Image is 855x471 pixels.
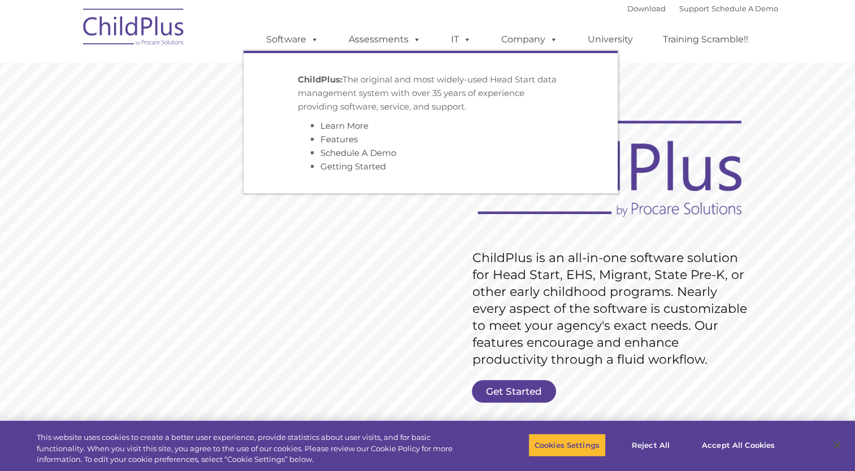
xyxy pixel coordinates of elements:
rs-layer: ChildPlus is an all-in-one software solution for Head Start, EHS, Migrant, State Pre-K, or other ... [472,250,753,368]
a: Assessments [337,28,432,51]
a: Company [490,28,569,51]
a: Features [320,134,358,145]
button: Accept All Cookies [696,433,781,457]
a: University [576,28,644,51]
a: Download [627,4,666,13]
a: Schedule A Demo [320,147,396,158]
a: Getting Started [320,161,386,172]
strong: ChildPlus: [298,74,342,85]
img: ChildPlus by Procare Solutions [77,1,190,57]
a: Learn More [320,120,368,131]
div: This website uses cookies to create a better user experience, provide statistics about user visit... [37,432,470,465]
font: | [627,4,778,13]
a: Training Scramble!! [652,28,759,51]
a: Schedule A Demo [711,4,778,13]
a: IT [440,28,483,51]
button: Close [824,433,849,457]
a: Software [255,28,330,51]
button: Cookies Settings [528,433,606,457]
button: Reject All [615,433,686,457]
a: Support [679,4,709,13]
a: Get Started [472,380,556,403]
p: The original and most widely-used Head Start data management system with over 35 years of experie... [298,73,563,114]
